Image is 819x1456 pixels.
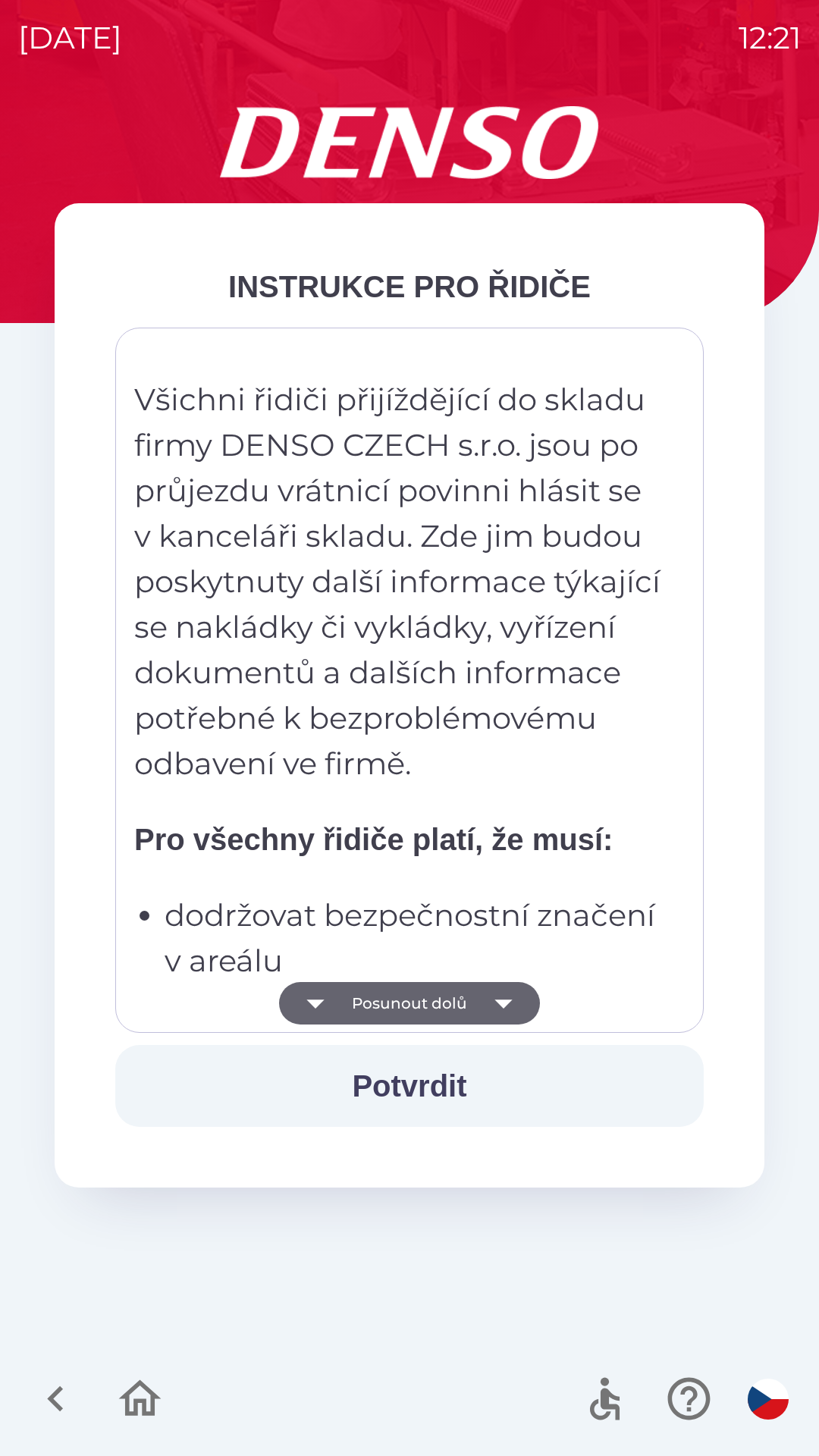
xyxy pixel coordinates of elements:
[55,106,764,179] img: Logo
[739,15,801,61] p: 12:21
[748,1379,789,1420] img: cs flag
[134,377,664,786] p: Všichni řidiči přijíždějící do skladu firmy DENSO CZECH s.r.o. jsou po průjezdu vrátnicí povinni ...
[115,264,704,309] div: INSTRUKCE PRO ŘIDIČE
[279,982,540,1025] button: Posunout dolů
[165,893,664,984] p: dodržovat bezpečnostní značení v areálu
[115,1045,704,1127] button: Potvrdit
[134,823,613,856] strong: Pro všechny řidiče platí, že musí:
[18,15,122,61] p: [DATE]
